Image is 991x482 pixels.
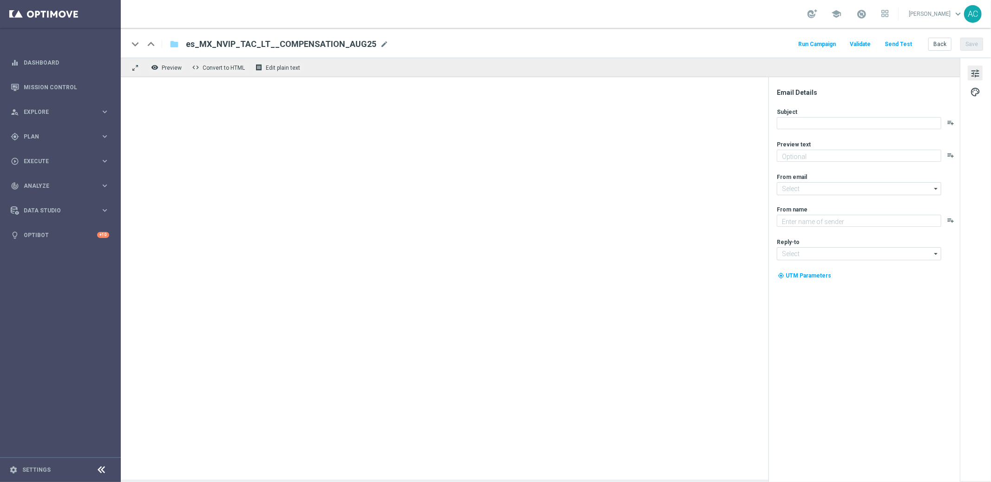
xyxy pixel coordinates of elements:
[151,64,158,71] i: remove_red_eye
[11,108,19,116] i: person_search
[10,182,110,190] button: track_changes Analyze keyboard_arrow_right
[953,9,963,19] span: keyboard_arrow_down
[253,61,304,73] button: receipt Edit plain text
[11,223,109,247] div: Optibot
[797,38,837,51] button: Run Campaign
[11,108,100,116] div: Explore
[960,38,983,51] button: Save
[10,84,110,91] button: Mission Control
[100,206,109,215] i: keyboard_arrow_right
[11,132,100,141] div: Plan
[24,50,109,75] a: Dashboard
[831,9,841,19] span: school
[24,75,109,99] a: Mission Control
[162,65,182,71] span: Preview
[10,133,110,140] button: gps_fixed Plan keyboard_arrow_right
[11,182,19,190] i: track_changes
[777,238,800,246] label: Reply-to
[10,158,110,165] button: play_circle_outline Execute keyboard_arrow_right
[380,40,388,48] span: mode_edit
[190,61,249,73] button: code Convert to HTML
[932,183,941,195] i: arrow_drop_down
[24,183,100,189] span: Analyze
[777,88,959,97] div: Email Details
[97,232,109,238] div: +10
[149,61,186,73] button: remove_red_eye Preview
[850,41,871,47] span: Validate
[932,248,941,260] i: arrow_drop_down
[9,466,18,474] i: settings
[11,157,100,165] div: Execute
[778,272,784,279] i: my_location
[266,65,300,71] span: Edit plain text
[786,272,831,279] span: UTM Parameters
[11,157,19,165] i: play_circle_outline
[883,38,913,51] button: Send Test
[203,65,245,71] span: Convert to HTML
[24,223,97,247] a: Optibot
[169,37,180,52] button: folder
[908,7,964,21] a: [PERSON_NAME]keyboard_arrow_down
[11,231,19,239] i: lightbulb
[777,206,807,213] label: From name
[170,39,179,50] i: folder
[968,84,983,99] button: palette
[22,467,51,473] a: Settings
[255,64,263,71] i: receipt
[777,182,941,195] input: Select
[848,38,872,51] button: Validate
[947,119,954,126] button: playlist_add
[970,67,980,79] span: tune
[11,75,109,99] div: Mission Control
[10,207,110,214] button: Data Studio keyboard_arrow_right
[970,86,980,98] span: palette
[11,132,19,141] i: gps_fixed
[777,271,832,281] button: my_location UTM Parameters
[24,158,100,164] span: Execute
[100,107,109,116] i: keyboard_arrow_right
[192,64,199,71] span: code
[10,59,110,66] button: equalizer Dashboard
[24,109,100,115] span: Explore
[11,182,100,190] div: Analyze
[100,181,109,190] i: keyboard_arrow_right
[100,132,109,141] i: keyboard_arrow_right
[968,66,983,80] button: tune
[777,247,941,260] input: Select
[11,206,100,215] div: Data Studio
[947,152,954,159] button: playlist_add
[186,39,376,50] span: es_MX_NVIP_TAC_LT__COMPENSATION_AUG25
[947,217,954,224] button: playlist_add
[24,208,100,213] span: Data Studio
[11,59,19,67] i: equalizer
[777,173,807,181] label: From email
[10,231,110,239] button: lightbulb Optibot +10
[100,157,109,165] i: keyboard_arrow_right
[11,50,109,75] div: Dashboard
[10,108,110,116] button: person_search Explore keyboard_arrow_right
[964,5,982,23] div: AC
[928,38,952,51] button: Back
[777,108,797,116] label: Subject
[24,134,100,139] span: Plan
[777,141,811,148] label: Preview text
